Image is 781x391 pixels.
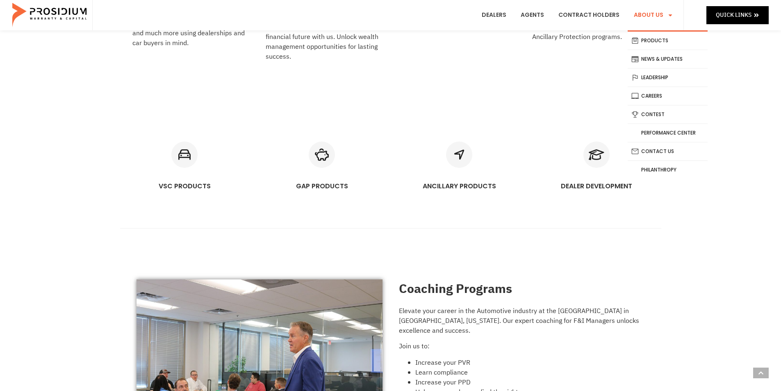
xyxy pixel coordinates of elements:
[159,181,211,191] a: VSC PRODUCTS
[423,181,496,191] a: ANCILLARY PRODUCTS
[583,142,610,168] a: DEALER DEVELOPMENT
[628,105,708,123] a: Contest
[706,6,769,24] a: Quick Links
[628,32,708,50] a: Products
[446,142,472,168] a: ANCILLARY PRODUCTS
[399,279,645,298] h2: Coaching Programs
[716,10,751,20] span: Quick Links
[628,124,708,142] a: Performance Center
[415,377,645,387] li: Increase your PPD
[628,69,708,87] a: Leadership
[415,368,645,377] li: Learn compliance
[415,358,645,368] li: Increase your PVR
[628,30,708,179] ul: About Us
[296,181,348,191] a: GAP PRODUCTS
[399,341,645,351] p: Join us to:
[628,161,708,179] a: Philanthropy
[628,142,708,160] a: Contact Us
[309,142,335,168] a: GAP PRODUCTS
[561,181,632,191] a: DEALER DEVELOPMENT
[628,87,708,105] a: Careers
[171,142,198,168] a: VSC PRODUCTS
[399,306,645,336] p: Elevate your career in the Automotive industry at the [GEOGRAPHIC_DATA] in [GEOGRAPHIC_DATA], [US...
[628,50,708,68] a: News & Updates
